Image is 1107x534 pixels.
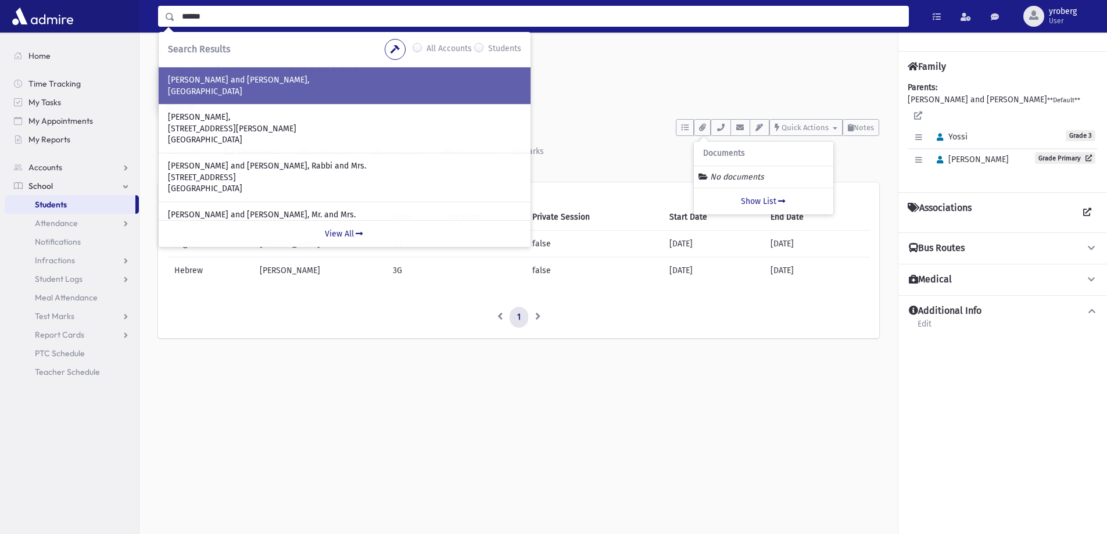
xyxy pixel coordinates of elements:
span: Students [35,199,67,210]
button: Quick Actions [769,119,843,136]
p: [PERSON_NAME] and [PERSON_NAME], [168,74,521,86]
span: Grade 3 [1066,130,1095,141]
span: Quick Actions [782,123,829,132]
a: Notifications [5,232,139,251]
a: Students [5,195,135,214]
span: My Appointments [28,116,93,126]
span: My Tasks [28,97,61,107]
h1: [PERSON_NAME] (3) [216,63,879,83]
img: AdmirePro [9,5,76,28]
a: My Appointments [5,112,139,130]
span: User [1049,16,1077,26]
td: Hebrew [167,257,253,284]
th: Start Date [662,204,764,231]
a: My Reports [5,130,139,149]
span: Yossi [932,132,968,142]
span: Attendance [35,218,78,228]
a: Accounts [5,158,139,177]
div: [PERSON_NAME] and [PERSON_NAME] [908,81,1098,183]
span: PTC Schedule [35,348,85,359]
a: Activity [158,136,214,169]
p: [STREET_ADDRESS][PERSON_NAME] [168,123,521,135]
td: [DATE] [662,257,764,284]
a: Teacher Schedule [5,363,139,381]
span: My Reports [28,134,70,145]
td: false [525,231,662,257]
p: [GEOGRAPHIC_DATA] [168,86,521,98]
span: Test Marks [35,311,74,321]
a: Infractions [5,251,139,270]
th: End Date [764,204,870,231]
a: Home [5,46,139,65]
a: Attendance [5,214,139,232]
a: Students [158,48,200,58]
p: [PERSON_NAME], [168,112,521,123]
td: [PERSON_NAME] [253,257,386,284]
p: [STREET_ADDRESS] [168,172,521,184]
a: PTC Schedule [5,344,139,363]
div: Marks [520,146,544,156]
a: Grade Primary [1035,152,1095,164]
button: Notes [843,119,879,136]
input: Search [175,6,908,27]
a: Report Cards [5,325,139,344]
a: View all Associations [1077,202,1098,223]
p: [PERSON_NAME] and [PERSON_NAME], Mr. and Mrs. [168,209,521,221]
span: School [28,181,53,191]
button: Medical [908,274,1098,286]
td: [DATE] [764,257,870,284]
span: Meal Attendance [35,292,98,303]
h6: [STREET_ADDRESS][PERSON_NAME] [GEOGRAPHIC_DATA] [216,88,879,99]
button: Additional Info [908,305,1098,317]
span: Teacher Schedule [35,367,100,377]
td: false [525,257,662,284]
a: View All [159,220,531,247]
th: Private Session [525,204,662,231]
a: Time Tracking [5,74,139,93]
span: Report Cards [35,329,84,340]
h4: Associations [908,202,972,223]
a: School [5,177,139,195]
span: Documents [703,149,745,159]
span: Student Logs [35,274,83,284]
h4: Bus Routes [909,242,965,255]
nav: breadcrumb [158,46,200,63]
span: Time Tracking [28,78,81,89]
span: Infractions [35,255,75,266]
span: Home [28,51,51,61]
td: [DATE] [764,231,870,257]
b: Parents: [908,83,937,92]
a: My Tasks [5,93,139,112]
p: [GEOGRAPHIC_DATA] [168,183,521,195]
td: 3G [386,257,441,284]
span: Search Results [168,44,230,55]
span: Notes [854,123,874,132]
span: Notifications [35,236,81,247]
a: Test Marks [5,307,139,325]
div: No documents [698,171,829,183]
a: Student Logs [5,270,139,288]
td: [DATE] [662,231,764,257]
label: All Accounts [427,42,472,56]
p: [GEOGRAPHIC_DATA] [168,134,521,146]
span: yroberg [1049,7,1077,16]
a: Show List [694,188,833,214]
h4: Medical [909,274,952,286]
span: [PERSON_NAME] [932,155,1009,164]
label: Students [488,42,521,56]
a: Edit [917,317,932,338]
a: 1 [510,307,528,328]
span: Accounts [28,162,62,173]
h4: Family [908,61,946,72]
p: [PERSON_NAME] and [PERSON_NAME], Rabbi and Mrs. [168,160,521,172]
h4: Additional Info [909,305,981,317]
button: Bus Routes [908,242,1098,255]
a: Meal Attendance [5,288,139,307]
